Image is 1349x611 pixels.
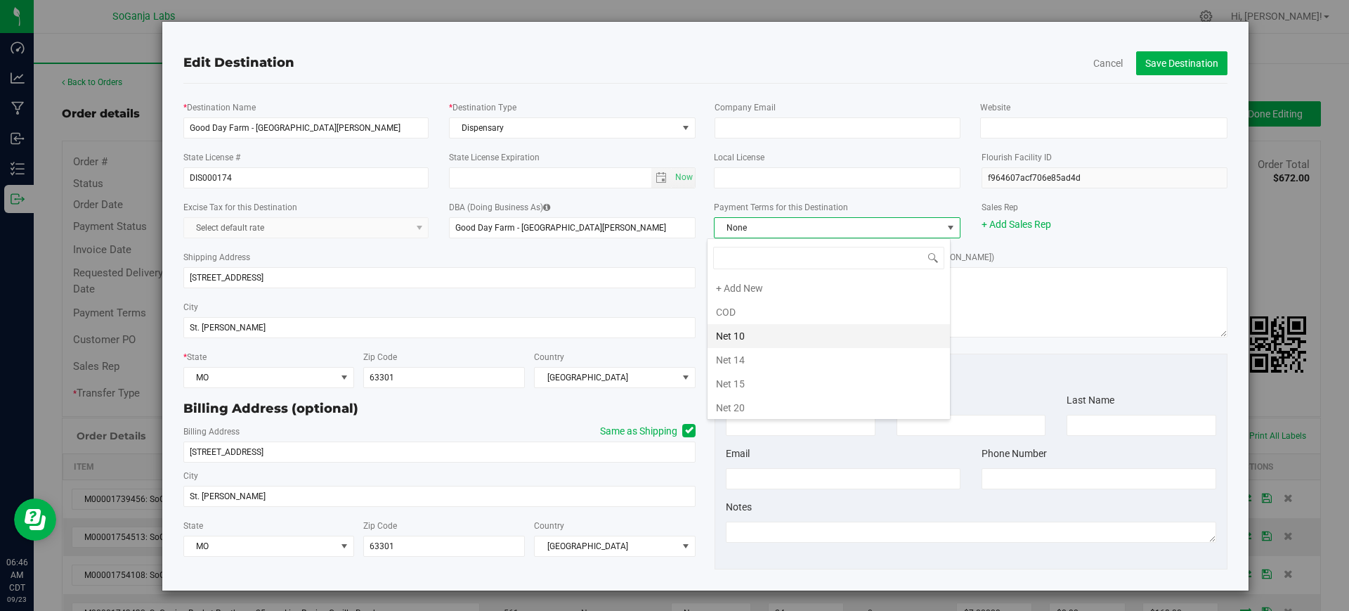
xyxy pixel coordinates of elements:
[726,501,752,513] span: Notes
[535,368,677,387] span: [GEOGRAPHIC_DATA]
[715,101,776,114] label: Company Email
[672,168,695,188] span: select
[183,301,198,314] label: City
[708,324,950,348] li: Net 10
[450,118,677,138] span: Dispensary
[14,499,56,541] iframe: Resource center
[183,101,256,114] label: Destination Name
[982,201,1018,214] label: Sales Rep
[586,424,696,439] label: Same as Shipping
[1136,51,1227,75] button: Save Destination
[543,203,550,212] i: DBA is the name that will appear in destination selectors and in grids. If left blank, it will be...
[363,351,397,364] label: Zip Code
[714,201,960,214] label: Payment Terms for this Destination
[534,520,564,532] label: Country
[183,470,198,482] label: City
[183,520,203,532] label: State
[982,151,1052,164] label: Flourish Facility ID
[726,448,750,459] span: Email
[183,399,696,418] div: Billing Address (optional)
[1093,56,1123,70] button: Cancel
[184,536,336,556] span: MO
[183,251,250,264] label: Shipping Address
[184,368,336,387] span: MO
[714,151,764,164] label: Local License
[534,351,564,364] label: Country
[183,201,297,214] label: Excise Tax for this Destination
[708,300,950,324] li: COD
[982,448,1047,459] span: Phone Number
[672,167,696,188] span: Set Current date
[677,118,695,138] span: select
[715,218,942,238] span: None
[980,101,1010,114] label: Website
[183,351,207,364] label: State
[535,536,677,556] span: [GEOGRAPHIC_DATA]
[651,168,672,188] span: select
[183,425,240,438] label: Billing Address
[449,151,540,164] label: State License Expiration
[449,101,516,114] label: Destination Type
[708,348,950,372] li: Net 14
[363,520,397,532] label: Zip Code
[982,219,1051,230] a: + Add Sales Rep
[982,468,1216,489] input: Format: (999) 999-9999
[708,396,950,420] li: Net 20
[1067,394,1114,406] span: Last Name
[708,276,950,300] li: + Add New
[708,372,950,396] li: Net 15
[183,151,240,164] label: State License #
[449,201,550,214] label: DBA (Doing Business As)
[183,53,1227,72] div: Edit Destination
